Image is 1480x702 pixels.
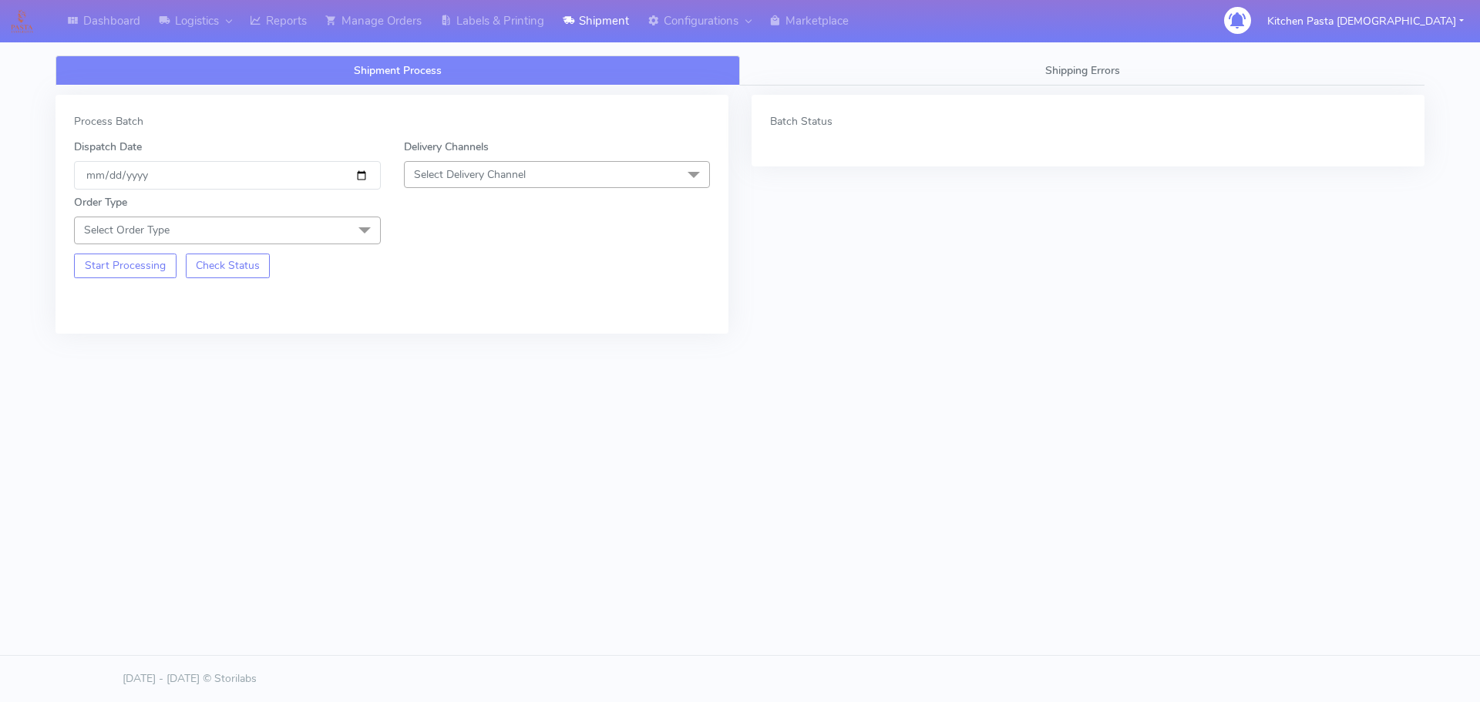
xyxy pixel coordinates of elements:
span: Select Delivery Channel [414,167,526,182]
label: Dispatch Date [74,139,142,155]
label: Delivery Channels [404,139,489,155]
button: Check Status [186,254,271,278]
span: Shipment Process [354,63,442,78]
button: Start Processing [74,254,177,278]
span: Select Order Type [84,223,170,237]
ul: Tabs [55,55,1424,86]
button: Kitchen Pasta [DEMOGRAPHIC_DATA] [1256,5,1475,37]
div: Batch Status [770,113,1406,129]
label: Order Type [74,194,127,210]
div: Process Batch [74,113,710,129]
span: Shipping Errors [1045,63,1120,78]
